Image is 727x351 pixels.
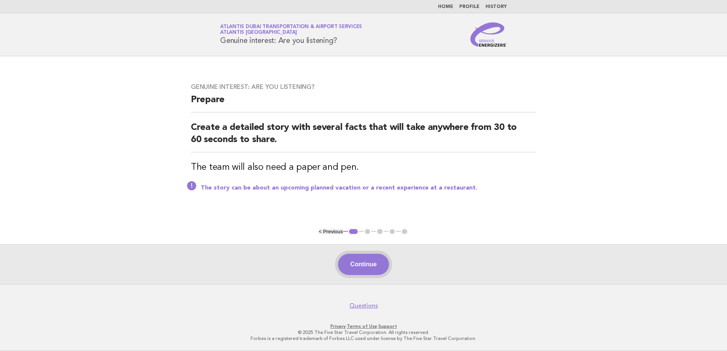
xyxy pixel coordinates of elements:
a: Atlantis Dubai Transportation & Airport ServicesAtlantis [GEOGRAPHIC_DATA] [220,24,362,35]
p: © 2025 The Five Star Travel Corporation. All rights reserved. [131,329,596,335]
a: Home [438,5,453,9]
p: Forbes is a registered trademark of Forbes LLC used under license by The Five Star Travel Corpora... [131,335,596,342]
p: · · [131,323,596,329]
h1: Genuine interest: Are you listening? [220,25,362,44]
h3: Genuine interest: Are you listening? [191,83,536,91]
a: Questions [349,302,378,310]
a: Privacy [330,324,346,329]
a: Terms of Use [347,324,377,329]
a: Support [378,324,397,329]
h2: Prepare [191,94,536,112]
button: 1 [348,228,359,236]
span: Atlantis [GEOGRAPHIC_DATA] [220,30,297,35]
p: The story can be about an upcoming planned vacation or a recent experience at a restaurant. [201,184,536,192]
a: Profile [459,5,479,9]
h3: The team will also need a paper and pen. [191,161,536,174]
a: History [486,5,507,9]
img: Service Energizers [470,22,507,47]
button: < Previous [319,229,343,234]
h2: Create a detailed story with several facts that will take anywhere from 30 to 60 seconds to share. [191,122,536,152]
button: Continue [338,254,389,275]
